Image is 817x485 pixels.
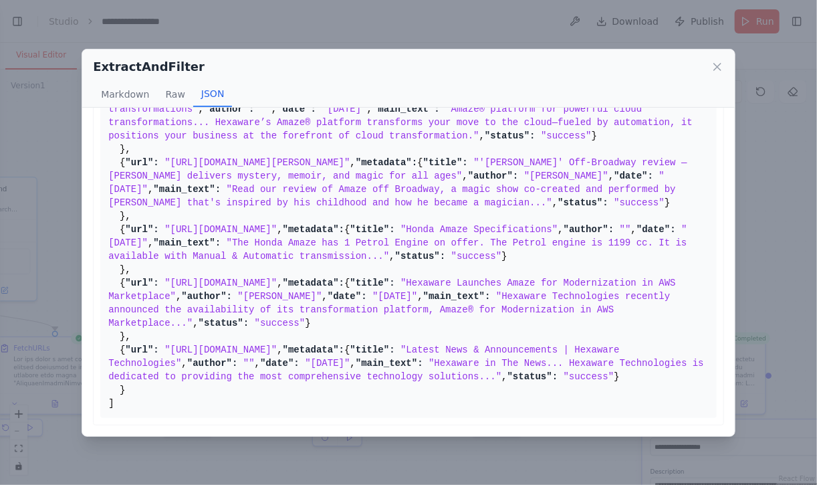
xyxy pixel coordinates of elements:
[164,278,277,288] span: "[URL][DOMAIN_NAME]"
[614,197,665,208] span: "success"
[108,184,681,208] span: "Read our review of Amaze off Broadway, a magic show co-created and performed by [PERSON_NAME] th...
[193,82,233,107] button: JSON
[423,291,491,302] span: "main_text":
[541,130,592,141] span: "success"
[125,345,158,355] span: "url":
[524,171,608,181] span: "[PERSON_NAME]"
[108,345,625,369] span: "Latest News & Announcements | Hexaware Technologies"
[277,104,316,114] span: "date":
[636,224,676,235] span: "date":
[243,358,255,369] span: ""
[153,237,221,248] span: "main_text":
[237,291,322,302] span: "[PERSON_NAME]"
[620,224,631,235] span: ""
[468,171,519,181] span: "author":
[108,358,709,382] span: "Hexaware in The News... Hexaware Technologies is dedicated to providing the most comprehensive t...
[93,58,205,76] h2: ExtractAndFilter
[614,171,653,181] span: "date":
[305,358,350,369] span: "[DATE]"
[564,224,614,235] span: "author":
[350,345,395,355] span: "title":
[564,371,614,382] span: "success"
[125,278,158,288] span: "url":
[108,104,698,141] span: "Amaze® platform for powerful cloud transformations... Hexaware’s Amaze® platform transforms your...
[125,157,158,168] span: "url":
[350,278,395,288] span: "title":
[100,68,717,418] pre: [ { , { , , , , } }, { , { , , , , } }, { , { , , , , } }, { , { , , , , } }, { , { , , , , } } ]
[108,90,602,114] span: "Amaze® platform for powerful cloud transformations"
[283,345,344,355] span: "metadata":
[451,251,502,262] span: "success"
[153,184,221,195] span: "main_text":
[108,278,681,302] span: "Hexaware Launches Amaze for Modernization in AWS Marketplace"
[400,224,558,235] span: "Honda Amaze Specifications"
[283,278,344,288] span: "metadata":
[485,130,536,141] span: "status":
[507,371,558,382] span: "status":
[158,82,193,107] button: Raw
[164,345,277,355] span: "[URL][DOMAIN_NAME]"
[395,251,446,262] span: "status":
[108,157,693,181] span: "'[PERSON_NAME]' Off-Broadway review — [PERSON_NAME] delivers mystery, memoir, and magic for all ...
[164,224,277,235] span: "[URL][DOMAIN_NAME]"
[356,157,417,168] span: "metadata":
[108,291,676,328] span: "Hexaware Technologies recently announced the availability of its transformation platform, Amaze®...
[181,291,232,302] span: "author":
[93,82,157,107] button: Markdown
[328,291,367,302] span: "date":
[108,171,665,195] span: "[DATE]"
[260,104,271,114] span: ""
[283,224,344,235] span: "metadata":
[255,318,306,328] span: "success"
[423,157,468,168] span: "title":
[187,358,238,369] span: "author":
[356,358,423,369] span: "main_text":
[372,104,440,114] span: "main_text":
[350,224,395,235] span: "title":
[558,197,608,208] span: "status":
[108,224,687,248] span: "[DATE]"
[372,291,417,302] span: "[DATE]"
[164,157,350,168] span: "[URL][DOMAIN_NAME][PERSON_NAME]"
[199,318,249,328] span: "status":
[204,104,255,114] span: "author":
[322,104,367,114] span: "[DATE]"
[108,237,693,262] span: "The Honda Amaze has 1 Petrol Engine on offer. The Petrol engine is 1199 cc. It is available with...
[260,358,300,369] span: "date":
[125,224,158,235] span: "url":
